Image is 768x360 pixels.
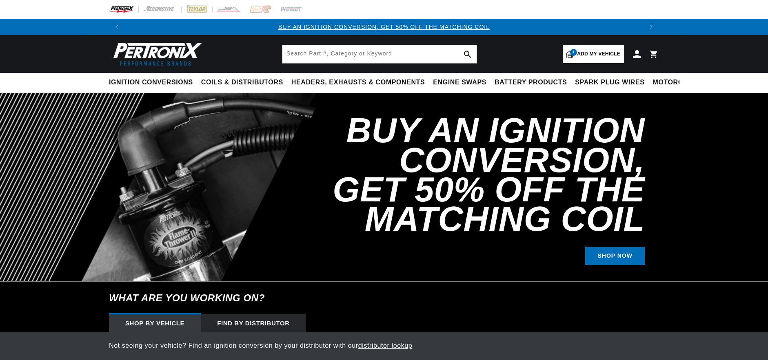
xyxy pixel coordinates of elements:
[282,45,477,63] input: Search Part #, Category or Keyword
[125,22,643,31] div: Announcement
[109,73,197,92] summary: Ignition Conversions
[296,116,645,234] h2: Buy an Ignition Conversion, Get 50% off the Matching Coil
[653,78,701,87] span: Motorcycle
[495,78,567,87] span: Battery Products
[575,78,644,87] span: Spark Plug Wires
[109,19,125,35] button: Translation missing: en.sections.announcements.previous_announcement
[491,73,571,92] summary: Battery Products
[287,73,429,92] summary: Headers, Exhausts & Components
[89,19,679,35] slideshow-component: Translation missing: en.sections.announcements.announcement_bar
[278,24,490,30] a: BUY AN IGNITION CONVERSION, GET 50% OFF THE MATCHING COIL
[570,49,577,56] span: 1
[291,78,425,87] span: Headers, Exhausts & Components
[358,342,413,349] a: distributor lookup
[577,50,620,58] span: Add my vehicle
[109,314,201,332] div: Shop by vehicle
[197,73,287,92] summary: Coils & Distributors
[109,340,659,351] p: Not seeing your vehicle? Find an ignition conversion by your distributor with our
[89,282,679,314] h6: What are you working on?
[585,247,645,265] a: SHOP NOW
[125,22,643,31] div: 1 of 3
[201,314,306,332] div: Find by Distributor
[649,73,706,92] summary: Motorcycle
[459,45,477,63] button: search button
[571,73,648,92] summary: Spark Plug Wires
[643,19,659,35] button: Translation missing: en.sections.announcements.next_announcement
[563,45,624,63] a: 1Add my vehicle
[201,78,283,87] span: Coils & Distributors
[433,78,486,87] span: Engine Swaps
[109,78,193,87] span: Ignition Conversions
[429,73,491,92] summary: Engine Swaps
[109,40,203,68] img: Pertronix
